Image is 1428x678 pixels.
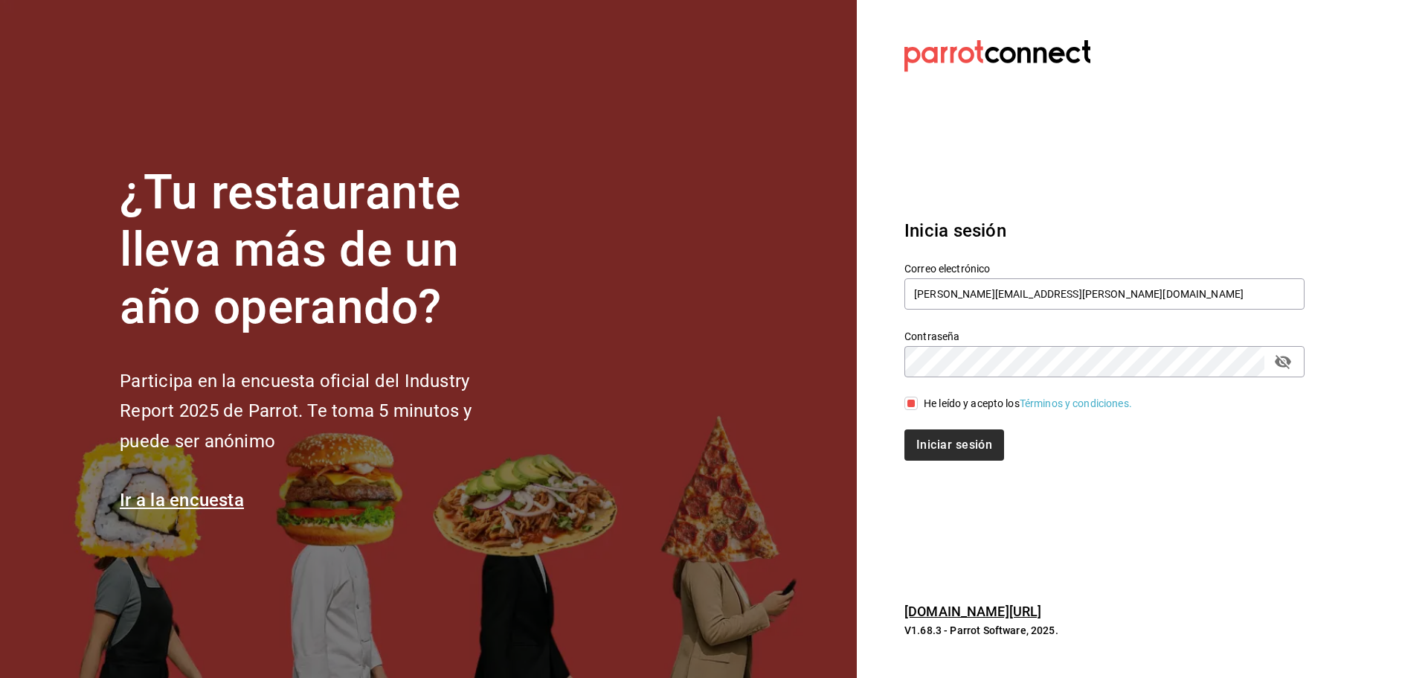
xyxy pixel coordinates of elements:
h2: Participa en la encuesta oficial del Industry Report 2025 de Parrot. Te toma 5 minutos y puede se... [120,366,521,457]
button: passwordField [1270,349,1296,374]
p: V1.68.3 - Parrot Software, 2025. [904,623,1305,638]
div: He leído y acepto los [924,396,1132,412]
a: Términos y condiciones. [1020,397,1132,409]
label: Correo electrónico [904,263,1305,274]
label: Contraseña [904,331,1305,342]
button: Iniciar sesión [904,429,1004,461]
a: [DOMAIN_NAME][URL] [904,604,1041,619]
h3: Inicia sesión [904,217,1305,244]
a: Ir a la encuesta [120,490,244,511]
h1: ¿Tu restaurante lleva más de un año operando? [120,164,521,336]
input: Ingresa tu correo electrónico [904,278,1305,310]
